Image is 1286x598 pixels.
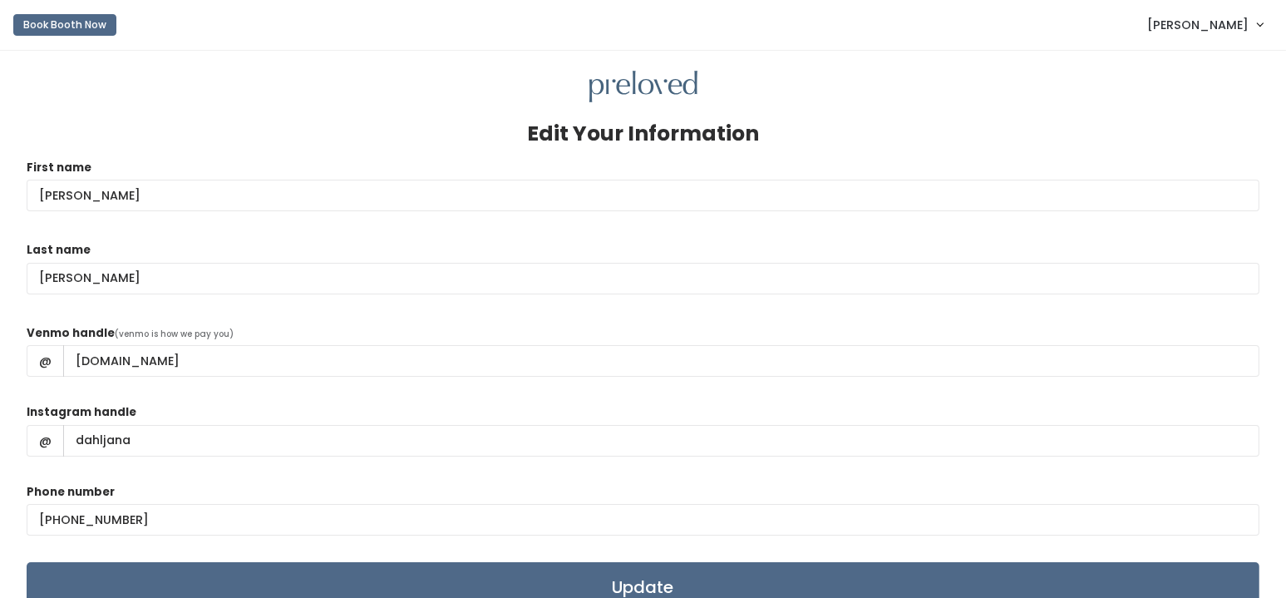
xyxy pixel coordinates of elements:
[1131,7,1279,42] a: [PERSON_NAME]
[13,7,116,43] a: Book Booth Now
[115,328,234,340] span: (venmo is how we pay you)
[589,71,697,103] img: preloved logo
[27,242,91,259] label: Last name
[63,425,1259,457] input: handle
[27,325,115,342] label: Venmo handle
[27,160,91,176] label: First name
[1147,16,1249,34] span: [PERSON_NAME]
[13,14,116,36] button: Book Booth Now
[27,404,136,421] label: Instagram handle
[27,504,1259,536] input: (___) ___-____
[63,345,1259,377] input: handle
[27,425,64,457] span: @
[27,345,64,377] span: @
[527,122,759,146] h3: Edit Your Information
[27,484,115,501] label: Phone number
